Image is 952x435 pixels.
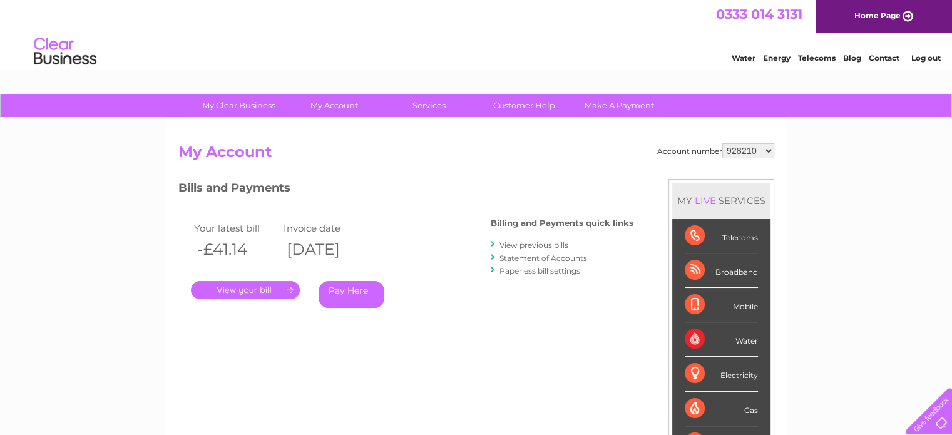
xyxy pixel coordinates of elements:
a: Pay Here [319,281,384,308]
div: Broadband [685,253,758,288]
a: View previous bills [499,240,568,250]
div: Telecoms [685,219,758,253]
div: Clear Business is a trading name of Verastar Limited (registered in [GEOGRAPHIC_DATA] No. 3667643... [181,7,772,61]
div: Account number [657,143,774,158]
a: Make A Payment [568,94,671,117]
h3: Bills and Payments [178,179,633,201]
div: LIVE [692,195,719,207]
th: -£41.14 [191,237,281,262]
img: logo.png [33,33,97,71]
h4: Billing and Payments quick links [491,218,633,228]
a: . [191,281,300,299]
a: My Clear Business [187,94,290,117]
div: Gas [685,392,758,426]
a: My Account [282,94,386,117]
div: Electricity [685,357,758,391]
a: Services [377,94,481,117]
h2: My Account [178,143,774,167]
div: Water [685,322,758,357]
a: Water [732,53,755,63]
a: Log out [911,53,940,63]
a: 0333 014 3131 [716,6,802,22]
a: Statement of Accounts [499,253,587,263]
td: Invoice date [280,220,371,237]
a: Energy [763,53,791,63]
th: [DATE] [280,237,371,262]
a: Contact [869,53,899,63]
div: MY SERVICES [672,183,770,218]
a: Blog [843,53,861,63]
a: Telecoms [798,53,836,63]
a: Customer Help [473,94,576,117]
a: Paperless bill settings [499,266,580,275]
td: Your latest bill [191,220,281,237]
div: Mobile [685,288,758,322]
